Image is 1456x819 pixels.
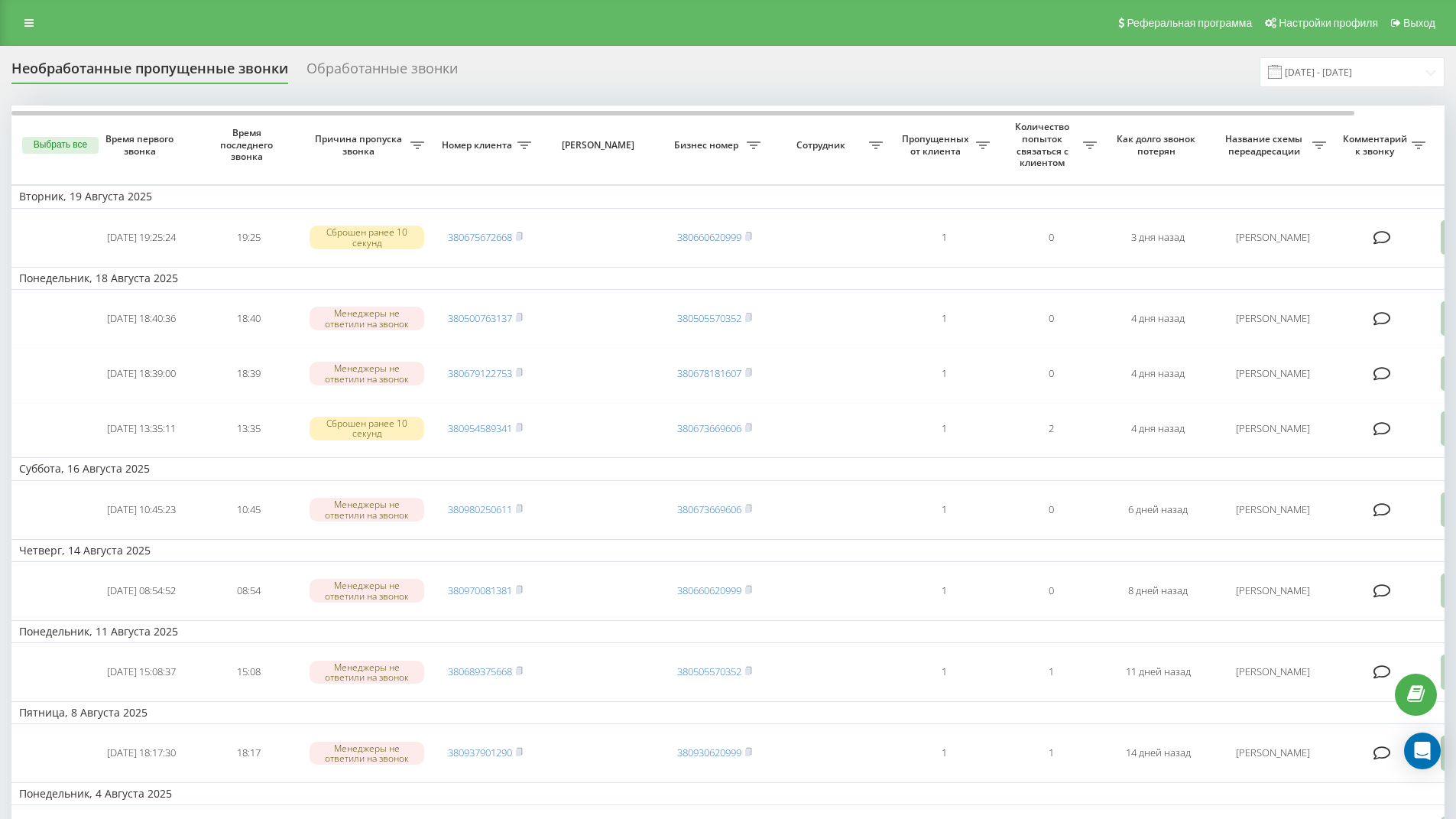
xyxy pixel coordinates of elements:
[1104,646,1211,698] td: 11 дней назад
[1211,484,1334,536] td: [PERSON_NAME]
[1005,121,1083,168] span: Количество попыток связаться с клиентом
[1211,646,1334,698] td: [PERSON_NAME]
[1104,403,1211,455] td: 4 дня назад
[1104,727,1211,779] td: 14 дней назад
[1404,733,1441,769] div: Open Intercom Messenger
[88,565,195,617] td: [DATE] 08:54:52
[310,226,424,249] div: Сброшен ранее 10 секунд
[439,139,517,151] span: Номер клиента
[448,230,512,244] a: 380675672668
[997,646,1104,698] td: 1
[677,366,741,380] a: 380678181607
[776,139,869,151] span: Сотрудник
[997,403,1104,455] td: 2
[1104,484,1211,536] td: 6 дней назад
[207,127,290,163] span: Время последнего звонка
[890,212,997,264] td: 1
[677,583,741,597] a: 380660620999
[88,484,195,536] td: [DATE] 10:45:23
[677,746,741,759] a: 380930620999
[890,293,997,345] td: 1
[195,646,302,698] td: 15:08
[310,362,424,385] div: Менеджеры не ответили на звонок
[310,579,424,602] div: Менеджеры не ответили на звонок
[1341,133,1412,157] span: Комментарий к звонку
[195,212,302,264] td: 19:25
[997,565,1104,617] td: 0
[1104,293,1211,345] td: 4 дня назад
[88,212,195,264] td: [DATE] 19:25:24
[997,293,1104,345] td: 0
[1104,565,1211,617] td: 8 дней назад
[1211,565,1334,617] td: [PERSON_NAME]
[677,502,741,516] a: 380673669606
[310,417,424,440] div: Сброшен ранее 10 секунд
[310,742,424,765] div: Менеджеры не ответили на звонок
[997,212,1104,264] td: 0
[1211,348,1334,400] td: [PERSON_NAME]
[195,484,302,536] td: 10:45
[306,60,458,84] div: Обработанные звонки
[677,665,741,678] a: 380505570352
[1104,348,1211,400] td: 4 дня назад
[448,746,512,759] a: 380937901290
[1104,212,1211,264] td: 3 дня назад
[195,565,302,617] td: 08:54
[88,293,195,345] td: [DATE] 18:40:36
[890,348,997,400] td: 1
[448,366,512,380] a: 380679122753
[448,502,512,516] a: 380980250611
[88,403,195,455] td: [DATE] 13:35:11
[890,403,997,455] td: 1
[1117,133,1199,157] span: Как долго звонок потерян
[552,139,648,151] span: [PERSON_NAME]
[195,293,302,345] td: 18:40
[1279,17,1378,29] span: Настройки профиля
[448,583,512,597] a: 380970081381
[448,421,512,435] a: 380954589341
[669,139,747,151] span: Бизнес номер
[88,646,195,698] td: [DATE] 15:08:37
[310,133,410,157] span: Причина пропуска звонка
[1219,133,1312,157] span: Название схемы переадресации
[22,137,99,154] button: Выбрать все
[898,133,976,157] span: Пропущенных от клиента
[310,661,424,684] div: Менеджеры не ответили на звонок
[1211,403,1334,455] td: [PERSON_NAME]
[890,484,997,536] td: 1
[310,498,424,521] div: Менеджеры не ответили на звонок
[1211,727,1334,779] td: [PERSON_NAME]
[195,403,302,455] td: 13:35
[1211,293,1334,345] td: [PERSON_NAME]
[88,348,195,400] td: [DATE] 18:39:00
[677,230,741,244] a: 380660620999
[890,565,997,617] td: 1
[997,484,1104,536] td: 0
[997,348,1104,400] td: 0
[195,348,302,400] td: 18:39
[997,727,1104,779] td: 1
[1127,17,1252,29] span: Реферальная программа
[677,311,741,325] a: 380505570352
[310,307,424,330] div: Менеджеры не ответили на звонок
[88,727,195,779] td: [DATE] 18:17:30
[890,646,997,698] td: 1
[677,421,741,435] a: 380673669606
[195,727,302,779] td: 18:17
[890,727,997,779] td: 1
[1403,17,1435,29] span: Выход
[448,311,512,325] a: 380500763137
[11,60,288,84] div: Необработанные пропущенные звонки
[448,665,512,678] a: 380689375668
[100,133,183,157] span: Время первого звонка
[1211,212,1334,264] td: [PERSON_NAME]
